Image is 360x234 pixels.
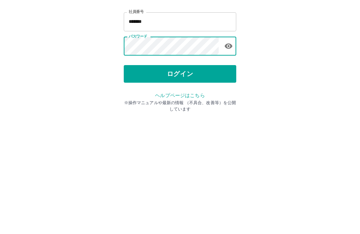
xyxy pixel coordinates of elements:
label: 社員番号 [129,66,143,71]
h2: ログイン [157,44,203,58]
label: パスワード [129,90,147,96]
button: ログイン [124,122,236,139]
a: ヘルプページはこちら [155,149,205,155]
p: ※操作マニュアルや最新の情報 （不具合、改善等）を公開しています [124,156,236,169]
